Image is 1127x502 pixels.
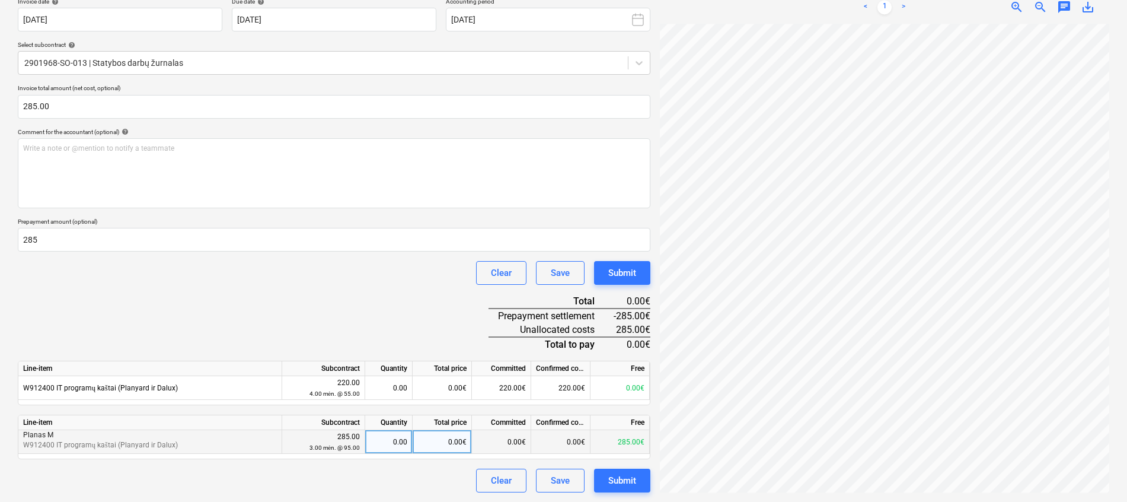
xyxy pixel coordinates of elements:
[491,473,512,488] div: Clear
[472,376,531,400] div: 220.00€
[472,415,531,430] div: Committed
[18,361,282,376] div: Line-item
[590,415,650,430] div: Free
[413,430,472,454] div: 0.00€
[614,309,650,323] div: -285.00€
[536,469,585,493] button: Save
[287,431,360,453] div: 285.00
[413,415,472,430] div: Total price
[309,444,360,451] small: 3.00 mėn. @ 95.00
[531,430,590,454] div: 0.00€
[18,128,650,136] div: Comment for the accountant (optional)
[472,430,531,454] div: 0.00€
[489,337,614,351] div: Total to pay
[18,84,650,94] p: Invoice total amount (net cost, optional)
[446,8,650,31] button: [DATE]
[18,218,650,228] p: Prepayment amount (optional)
[370,430,407,454] div: 0.00
[476,469,526,493] button: Clear
[590,376,650,400] div: 0.00€
[489,294,614,309] div: Total
[232,8,436,31] input: Due date not specified
[551,265,570,281] div: Save
[1068,445,1127,502] iframe: Chat Widget
[531,361,590,376] div: Confirmed costs
[282,415,365,430] div: Subcontract
[18,415,282,430] div: Line-item
[614,294,650,309] div: 0.00€
[590,361,650,376] div: Free
[287,377,360,399] div: 220.00
[594,469,650,493] button: Submit
[23,431,53,439] span: Planas M
[614,337,650,351] div: 0.00€
[309,390,360,397] small: 4.00 mėn. @ 55.00
[594,261,650,285] button: Submit
[365,415,413,430] div: Quantity
[489,323,614,337] div: Unallocated costs
[413,361,472,376] div: Total price
[18,228,650,252] input: Prepayment amount
[66,42,75,49] span: help
[413,376,472,400] div: 0.00€
[365,361,413,376] div: Quantity
[476,261,526,285] button: Clear
[491,265,512,281] div: Clear
[531,415,590,430] div: Confirmed costs
[608,473,636,488] div: Submit
[119,128,129,135] span: help
[614,323,650,337] div: 285.00€
[531,376,590,400] div: 220.00€
[18,95,650,119] input: Invoice total amount (net cost, optional)
[472,361,531,376] div: Committed
[23,441,178,450] span: W912400 IT programų kaštai (Planyard ir Dalux)
[608,265,636,281] div: Submit
[590,430,650,454] div: 285.00€
[370,376,407,400] div: 0.00
[23,384,178,392] span: W912400 IT programų kaštai (Planyard ir Dalux)
[282,361,365,376] div: Subcontract
[536,261,585,285] button: Save
[18,41,650,49] div: Select subcontract
[489,309,614,323] div: Prepayment settlement
[551,473,570,488] div: Save
[18,8,222,31] input: Invoice date not specified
